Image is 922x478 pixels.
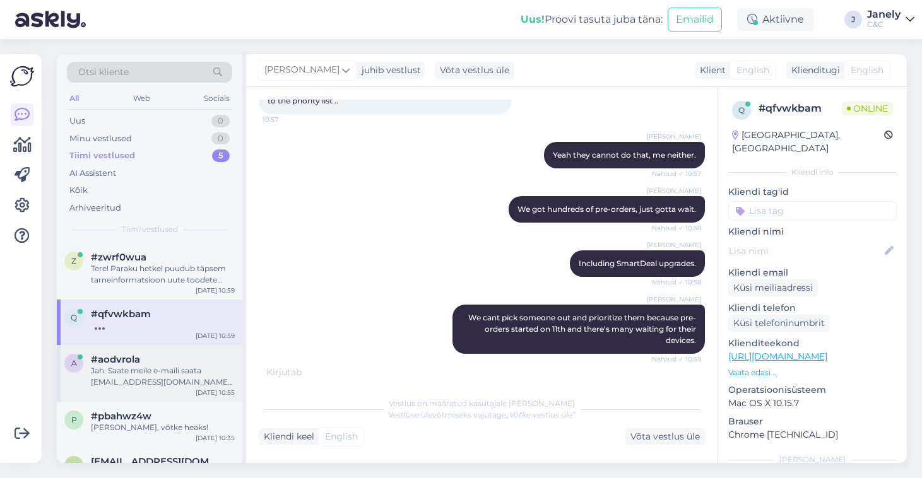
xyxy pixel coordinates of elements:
div: J [844,11,862,28]
div: 5 [212,149,230,162]
span: [PERSON_NAME] [647,186,701,195]
span: Yeah they cannot do that, me neither. [553,150,696,160]
button: Emailid [668,8,722,32]
div: Kliendi keel [259,430,314,443]
div: # qfvwkbam [759,101,842,116]
div: Arhiveeritud [69,202,121,214]
span: Including SmartDeal upgrades. [579,259,696,268]
span: English [851,64,884,77]
p: Mac OS X 10.15.7 [728,397,897,410]
span: English [325,430,358,443]
p: Operatsioonisüsteem [728,383,897,397]
div: Janely [867,9,901,20]
div: Kliendi info [728,166,897,178]
div: Küsi telefoninumbrit [728,315,830,332]
a: JanelyC&C [867,9,914,30]
span: Tiimi vestlused [122,224,178,235]
span: #aodvrola [91,354,140,365]
p: Vaata edasi ... [728,367,897,378]
div: Klienditugi [786,64,840,77]
span: English [736,64,769,77]
div: [DATE] 10:59 [196,286,235,295]
i: „Võtke vestlus üle” [506,410,576,419]
span: Online [842,102,893,115]
span: Nähtud ✓ 10:58 [652,223,701,233]
div: [PERSON_NAME] [728,454,897,465]
div: Võta vestlus üle [625,428,705,445]
span: m [71,460,78,470]
span: p [71,415,77,424]
input: Lisa nimi [729,244,882,258]
span: Nähtud ✓ 10:58 [652,277,701,287]
div: AI Assistent [69,167,116,180]
span: [PERSON_NAME] [647,294,701,304]
a: [URL][DOMAIN_NAME] [728,351,827,362]
span: q [71,313,77,322]
div: Uus [69,115,85,127]
div: Tiimi vestlused [69,149,135,162]
div: Kõik [69,184,88,197]
span: mirezhin@gmail.com [91,456,222,467]
div: 0 [211,132,230,145]
span: Otsi kliente [78,66,129,79]
div: C&C [867,20,901,30]
b: Uus! [521,13,545,25]
div: Klient [695,64,726,77]
div: [DATE] 10:35 [196,433,235,443]
span: 10:57 [263,115,310,124]
span: a [71,358,77,368]
div: juhib vestlust [357,64,421,77]
span: [PERSON_NAME] [647,132,701,141]
p: Brauser [728,415,897,428]
p: Kliendi email [728,266,897,279]
span: We got hundreds of pre-orders, just gotta wait. [517,204,696,214]
div: 0 [211,115,230,127]
div: [DATE] 10:55 [196,388,235,397]
div: Tere! Paraku hetkel puudub täpsem tarneinformatsioon uute toodete osas. Karm reaalsus meie regioo... [91,263,235,286]
div: [DATE] 10:59 [196,331,235,341]
input: Lisa tag [728,201,897,220]
span: We cant pick someone out and prioritize them because pre-orders started on 11th and there's many ... [468,313,698,345]
div: Web [131,90,153,107]
div: Jah. Saate meile e-maili saata [EMAIL_ADDRESS][DOMAIN_NAME] koos tellimuse numbriga ning infoga, ... [91,365,235,388]
p: Kliendi tag'id [728,185,897,199]
span: #qfvwkbam [91,308,151,320]
div: Kirjutab [259,366,705,379]
span: Nähtud ✓ 10:57 [652,169,701,178]
p: Chrome [TECHNICAL_ID] [728,428,897,441]
span: #pbahwz4w [91,411,151,422]
p: Kliendi telefon [728,301,897,315]
p: Klienditeekond [728,337,897,350]
span: [PERSON_NAME] [264,63,340,77]
div: Socials [201,90,232,107]
div: [PERSON_NAME], võtke heaks! [91,422,235,433]
div: Võta vestlus üle [435,62,514,79]
span: #zwrf0wua [91,252,146,263]
div: Minu vestlused [69,132,132,145]
span: Vestlus on määratud kasutajale [PERSON_NAME] [389,399,575,408]
div: Proovi tasuta juba täna: [521,12,663,27]
span: Vestluse ülevõtmiseks vajutage [388,410,576,419]
p: Kliendi nimi [728,225,897,238]
span: Nähtud ✓ 10:59 [652,354,701,364]
img: Askly Logo [10,64,34,88]
div: All [67,90,81,107]
div: Aktiivne [737,8,814,31]
div: Küsi meiliaadressi [728,279,818,296]
div: [GEOGRAPHIC_DATA], [GEOGRAPHIC_DATA] [732,129,884,155]
span: q [738,105,745,115]
span: [PERSON_NAME] [647,240,701,250]
span: z [71,256,76,265]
